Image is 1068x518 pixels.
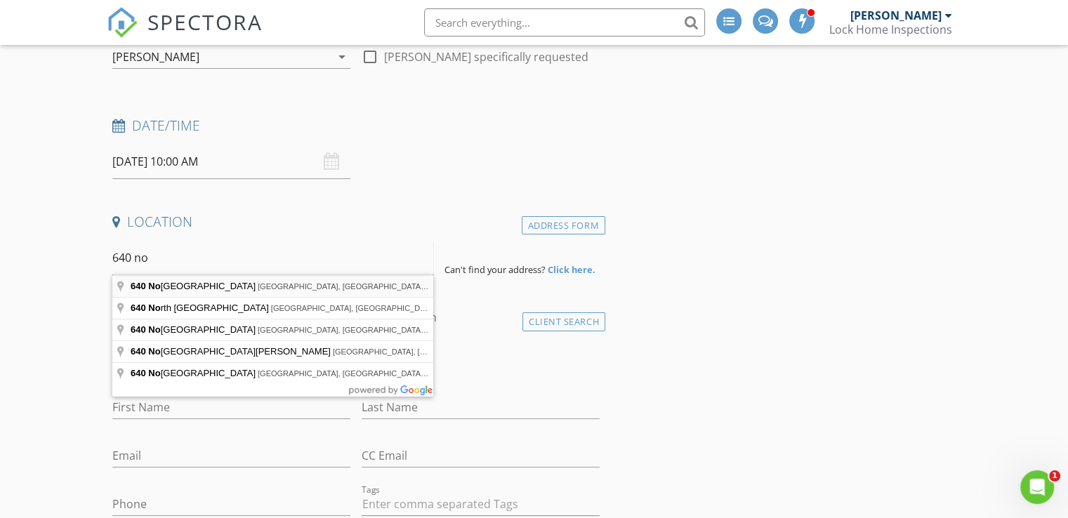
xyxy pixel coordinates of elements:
[112,51,199,63] div: [PERSON_NAME]
[131,303,146,313] span: 640
[148,346,160,357] span: No
[112,213,600,231] h4: Location
[131,303,271,313] span: rth [GEOGRAPHIC_DATA]
[258,326,508,334] span: [GEOGRAPHIC_DATA], [GEOGRAPHIC_DATA], [GEOGRAPHIC_DATA]
[258,369,508,378] span: [GEOGRAPHIC_DATA], [GEOGRAPHIC_DATA], [GEOGRAPHIC_DATA]
[148,368,160,378] span: No
[1049,470,1060,482] span: 1
[131,324,258,335] span: [GEOGRAPHIC_DATA]
[522,216,605,235] div: Address Form
[131,346,146,357] span: 640
[131,346,333,357] span: [GEOGRAPHIC_DATA][PERSON_NAME]
[522,312,605,331] div: Client Search
[271,304,521,312] span: [GEOGRAPHIC_DATA], [GEOGRAPHIC_DATA], [GEOGRAPHIC_DATA]
[131,281,146,291] span: 640
[148,324,160,335] span: No
[131,368,146,378] span: 640
[148,303,160,313] span: No
[1020,470,1054,504] iframe: Intercom live chat
[384,50,588,64] label: [PERSON_NAME] specifically requested
[112,117,600,135] h4: Date/Time
[112,145,350,179] input: Select date
[850,8,942,22] div: [PERSON_NAME]
[131,324,146,335] span: 640
[333,347,583,356] span: [GEOGRAPHIC_DATA], [GEOGRAPHIC_DATA], [GEOGRAPHIC_DATA]
[107,7,138,38] img: The Best Home Inspection Software - Spectora
[258,282,508,291] span: [GEOGRAPHIC_DATA], [GEOGRAPHIC_DATA], [GEOGRAPHIC_DATA]
[829,22,952,36] div: Lock Home Inspections
[334,48,350,65] i: arrow_drop_down
[112,241,433,275] input: Address Search
[147,7,263,36] span: SPECTORA
[424,8,705,36] input: Search everything...
[444,263,546,276] span: Can't find your address?
[131,368,258,378] span: [GEOGRAPHIC_DATA]
[131,281,258,291] span: [GEOGRAPHIC_DATA]
[148,281,160,291] span: No
[548,263,595,276] strong: Click here.
[107,19,263,48] a: SPECTORA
